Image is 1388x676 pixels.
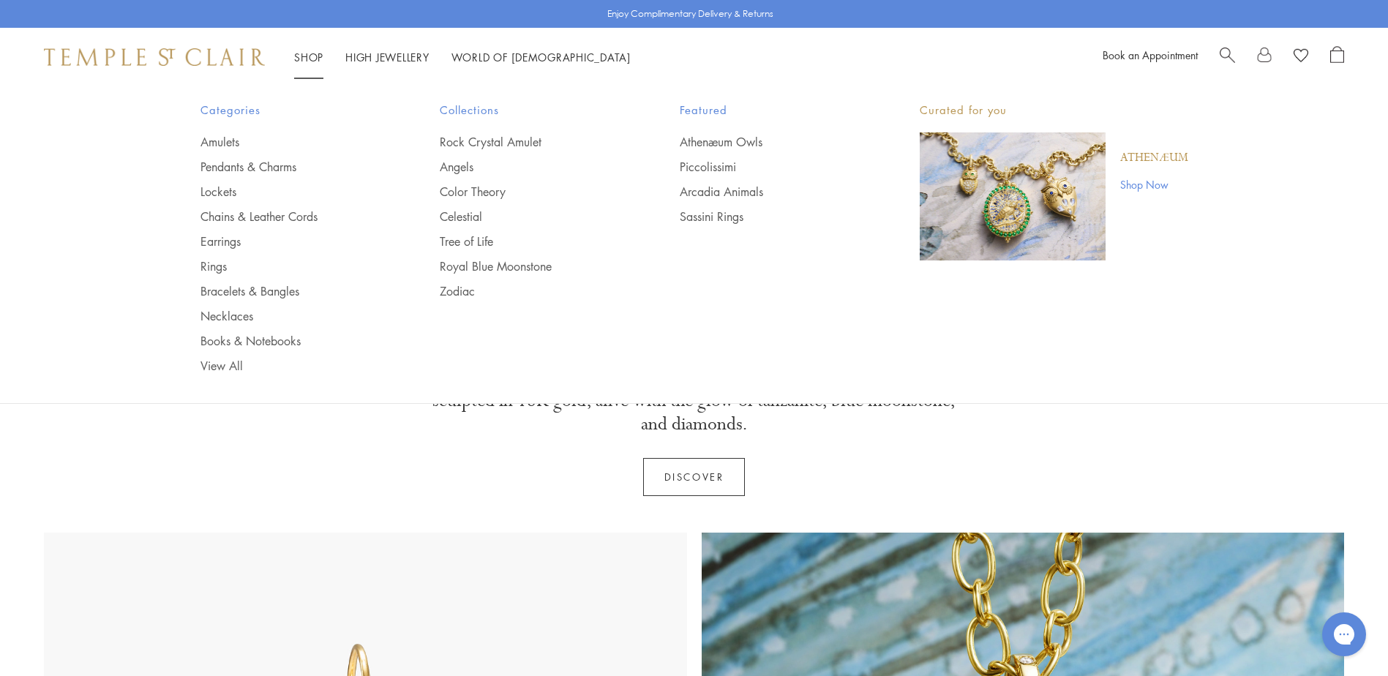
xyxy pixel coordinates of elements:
a: Royal Blue Moonstone [440,258,621,274]
a: Shop Now [1120,176,1188,192]
a: View Wishlist [1294,46,1308,68]
p: Enjoy Complimentary Delivery & Returns [607,7,773,21]
span: Featured [680,101,861,119]
a: Piccolissimi [680,159,861,175]
a: World of [DEMOGRAPHIC_DATA]World of [DEMOGRAPHIC_DATA] [451,50,631,64]
a: Search [1220,46,1235,68]
a: Athenæum [1120,150,1188,166]
a: Rock Crystal Amulet [440,134,621,150]
a: Discover [643,458,746,496]
a: View All [200,358,382,374]
a: Sassini Rings [680,209,861,225]
a: Color Theory [440,184,621,200]
a: Open Shopping Bag [1330,46,1344,68]
a: Amulets [200,134,382,150]
a: Books & Notebooks [200,333,382,349]
a: Angels [440,159,621,175]
a: Zodiac [440,283,621,299]
a: Necklaces [200,308,382,324]
a: Chains & Leather Cords [200,209,382,225]
a: Book an Appointment [1103,48,1198,62]
a: Tree of Life [440,233,621,249]
span: Collections [440,101,621,119]
iframe: Gorgias live chat messenger [1315,607,1373,661]
a: Lockets [200,184,382,200]
a: Rings [200,258,382,274]
a: Earrings [200,233,382,249]
p: Curated for you [920,101,1188,119]
a: Bracelets & Bangles [200,283,382,299]
a: Arcadia Animals [680,184,861,200]
nav: Main navigation [294,48,631,67]
a: Athenæum Owls [680,134,861,150]
a: Pendants & Charms [200,159,382,175]
span: Categories [200,101,382,119]
a: Celestial [440,209,621,225]
img: Temple St. Clair [44,48,265,66]
a: High JewelleryHigh Jewellery [345,50,429,64]
a: ShopShop [294,50,323,64]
